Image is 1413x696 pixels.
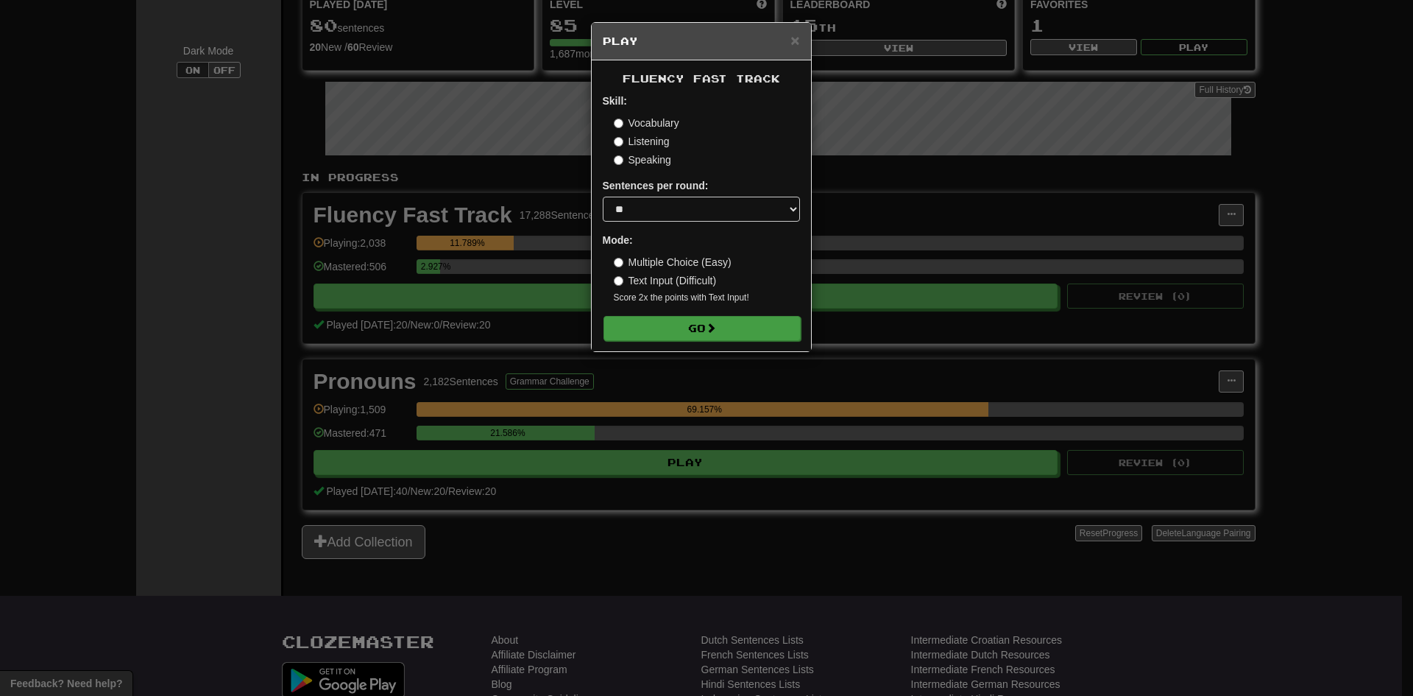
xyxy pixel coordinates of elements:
[614,134,670,149] label: Listening
[614,137,623,147] input: Listening
[614,152,671,167] label: Speaking
[614,258,623,267] input: Multiple Choice (Easy)
[623,72,780,85] span: Fluency Fast Track
[614,273,717,288] label: Text Input (Difficult)
[614,276,623,286] input: Text Input (Difficult)
[614,119,623,128] input: Vocabulary
[614,116,679,130] label: Vocabulary
[790,32,799,48] button: Close
[603,178,709,193] label: Sentences per round:
[603,34,800,49] h5: Play
[614,255,732,270] label: Multiple Choice (Easy)
[603,95,627,107] strong: Skill:
[603,316,801,341] button: Go
[614,155,623,165] input: Speaking
[614,292,800,304] small: Score 2x the points with Text Input !
[790,32,799,49] span: ×
[603,234,633,246] strong: Mode:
